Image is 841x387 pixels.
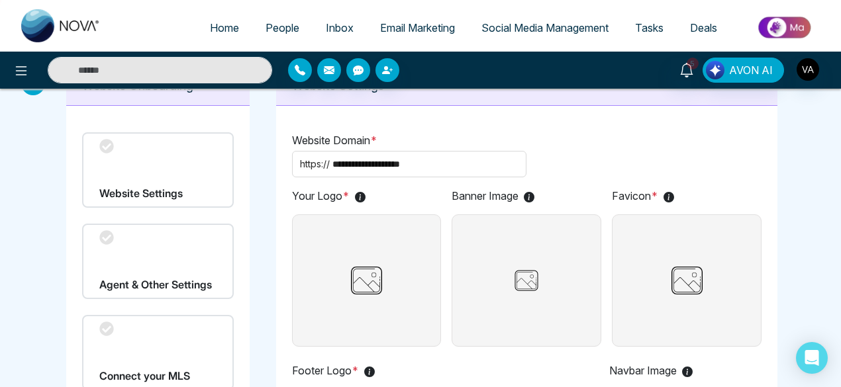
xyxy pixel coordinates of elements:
a: Email Marketing [367,15,468,40]
a: Tasks [622,15,677,40]
span: Email Marketing [380,21,455,34]
span: 5 [687,58,699,69]
img: image holder [493,264,560,297]
p: Website Domain [292,132,762,148]
img: Market-place.gif [737,13,833,42]
span: Tasks [635,21,664,34]
button: AVON AI [703,58,784,83]
a: 5 [671,58,703,81]
img: User Avatar [797,58,819,81]
span: Social Media Management [481,21,609,34]
img: Your Logo [344,215,389,346]
img: Favicon [665,215,709,346]
img: Nova CRM Logo [21,9,101,42]
p: Navbar Image [609,363,762,378]
span: https:// [300,157,330,171]
p: Footer Logo [292,363,444,378]
div: Website Settings [82,132,234,208]
a: Home [197,15,252,40]
a: Social Media Management [468,15,622,40]
a: People [252,15,313,40]
p: Banner Image [452,188,601,204]
span: AVON AI [729,62,773,78]
span: Home [210,21,239,34]
div: Agent & Other Settings [82,224,234,299]
p: Your Logo [292,188,442,204]
a: Deals [677,15,730,40]
p: Favicon [612,188,762,204]
span: Inbox [326,21,354,34]
img: Lead Flow [706,61,724,79]
div: Open Intercom Messenger [796,342,828,374]
a: Inbox [313,15,367,40]
span: People [266,21,299,34]
span: Deals [690,21,717,34]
